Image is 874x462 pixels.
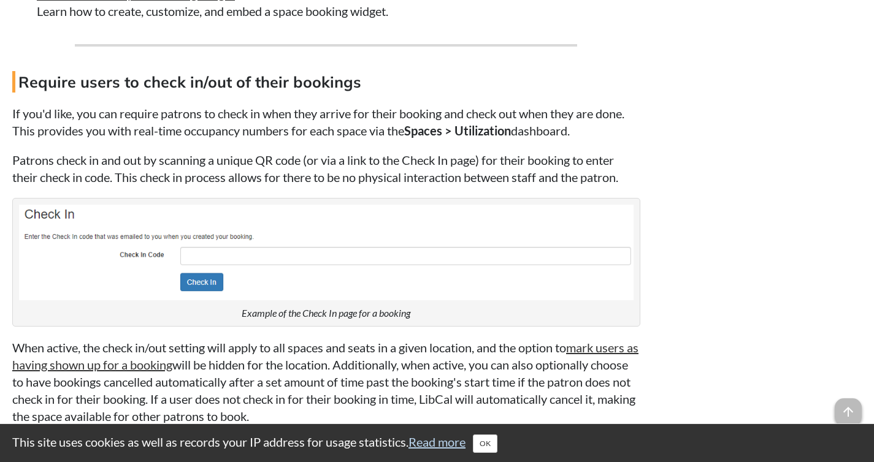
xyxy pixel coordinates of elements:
[12,105,640,139] p: If you'd like, you can require patrons to check in when they arrive for their booking and check o...
[12,151,640,186] p: Patrons check in and out by scanning a unique QR code (or via a link to the Check In page) for th...
[408,434,466,449] a: Read more
[12,71,640,93] h4: Require users to check in/out of their bookings
[12,340,638,372] a: mark users as having shown up for a booking
[473,434,497,453] button: Close
[12,339,640,425] p: When active, the check in/out setting will apply to all spaces and seats in a given location, and...
[835,400,862,414] a: arrow_upward
[404,123,511,138] strong: Spaces > Utilization
[242,306,410,320] figcaption: Example of the Check In page for a booking
[19,205,634,300] img: the check in page
[835,398,862,425] span: arrow_upward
